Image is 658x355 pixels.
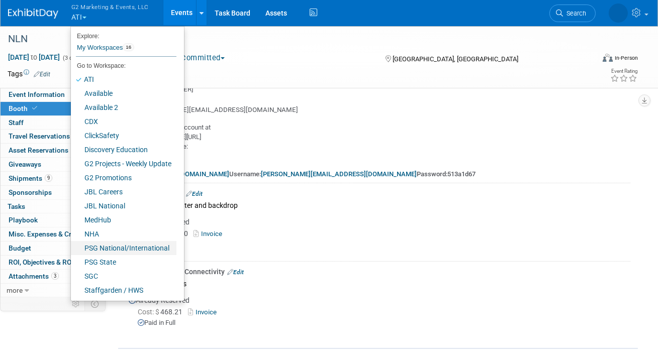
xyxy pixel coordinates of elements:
[34,71,50,78] a: Edit
[9,160,41,168] span: Giveaways
[129,188,630,198] div: Utility - Electrical
[1,256,105,269] a: ROI, Objectives & ROO
[261,170,417,178] a: [PERSON_NAME][EMAIL_ADDRESS][DOMAIN_NAME]
[62,55,83,61] span: (3 days)
[1,200,105,213] a: Tasks
[71,143,176,157] a: Discovery Education
[129,267,630,277] div: Utility - Internet / Connectivity
[138,105,630,115] div: [PERSON_NAME][EMAIL_ADDRESS][DOMAIN_NAME]
[603,54,613,62] img: Format-Inperson.png
[51,272,59,280] span: 3
[129,198,630,212] div: Electrical for counter and backdrop
[1,270,105,283] a: Attachments3
[32,105,37,111] i: Booth reservation complete
[138,94,630,106] div: Vendor Email
[9,174,52,182] span: Shipments
[9,90,65,98] span: Event Information
[138,308,186,316] span: 468.21
[186,190,203,197] a: Edit
[1,242,105,255] a: Budget
[71,171,176,185] a: G2 Promotions
[1,144,105,157] a: Asset Reservations
[393,55,518,63] span: [GEOGRAPHIC_DATA], [GEOGRAPHIC_DATA]
[71,2,149,12] span: G2 Marketing & Events, LLC
[9,258,76,266] span: ROI, Objectives & ROO
[138,85,630,94] div: [PHONE_NUMBER]
[71,185,176,199] a: JBL Careers
[29,53,39,61] span: to
[545,52,638,67] div: Event Format
[9,104,39,112] span: Booth
[8,53,60,62] span: [DATE] [DATE]
[9,119,24,127] span: Staff
[610,69,637,74] div: Event Rating
[71,114,176,129] a: CDX
[76,39,176,56] a: My Workspaces16
[447,170,476,178] b: 513a1d67
[123,43,134,51] span: 16
[1,227,105,241] a: Misc. Expenses & Credits
[1,284,105,297] a: more
[1,130,105,143] a: Travel Reservations
[1,116,105,130] a: Staff
[227,269,244,276] a: Edit
[8,202,25,210] span: Tasks
[1,172,105,185] a: Shipments9
[609,4,628,23] img: Nora McQuillan
[7,286,23,294] span: more
[71,100,176,114] a: Available 2
[169,53,229,63] button: Committed
[8,9,58,19] img: ExhibitDay
[1,186,105,199] a: Sponsorships
[563,10,586,17] span: Search
[129,212,630,258] div: Already Reserved
[9,132,70,140] span: Travel Reservations
[1,213,105,227] a: Playbook
[417,170,447,178] b: Password:
[71,129,176,143] a: ClickSafety
[194,230,226,238] a: Invoice
[9,216,38,224] span: Playbook
[138,308,160,316] span: Cost: $
[71,269,176,283] a: SGC
[188,308,221,316] a: Invoice
[9,272,59,280] span: Attachments
[71,255,176,269] a: PSG State
[138,240,630,250] div: Paid in Full
[129,290,630,336] div: Already Reserved
[9,188,52,196] span: Sponsorships
[45,174,52,182] span: 9
[67,297,85,310] td: Personalize Event Tab Strip
[162,170,229,178] a: [URL][DOMAIN_NAME]
[9,244,31,252] span: Budget
[5,30,584,48] div: NLN
[1,158,105,171] a: Giveaways
[71,283,176,297] a: Staffgarden / HWS
[129,277,630,290] div: 2 Wifi Connections
[129,115,630,179] div: Login into your account at [DOMAIN_NAME][URL] use access code: 1MS6T7
[71,59,176,72] li: Go to Workspace:
[614,54,638,62] div: In-Person
[71,72,176,86] a: ATI
[229,170,261,178] b: Username:
[71,227,176,241] a: NHA
[1,102,105,115] a: Booth
[71,199,176,213] a: JBL National
[1,88,105,101] a: Event Information
[9,230,87,238] span: Misc. Expenses & Credits
[71,86,176,100] a: Available
[85,297,106,310] td: Toggle Event Tabs
[9,146,68,154] span: Asset Reservations
[71,157,176,171] a: G2 Projects - Weekly Update
[138,318,630,328] div: Paid in Full
[71,30,176,39] li: Explore:
[71,213,176,227] a: MedHub
[549,5,596,22] a: Search
[71,241,176,255] a: PSG National/International
[8,69,50,79] td: Tags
